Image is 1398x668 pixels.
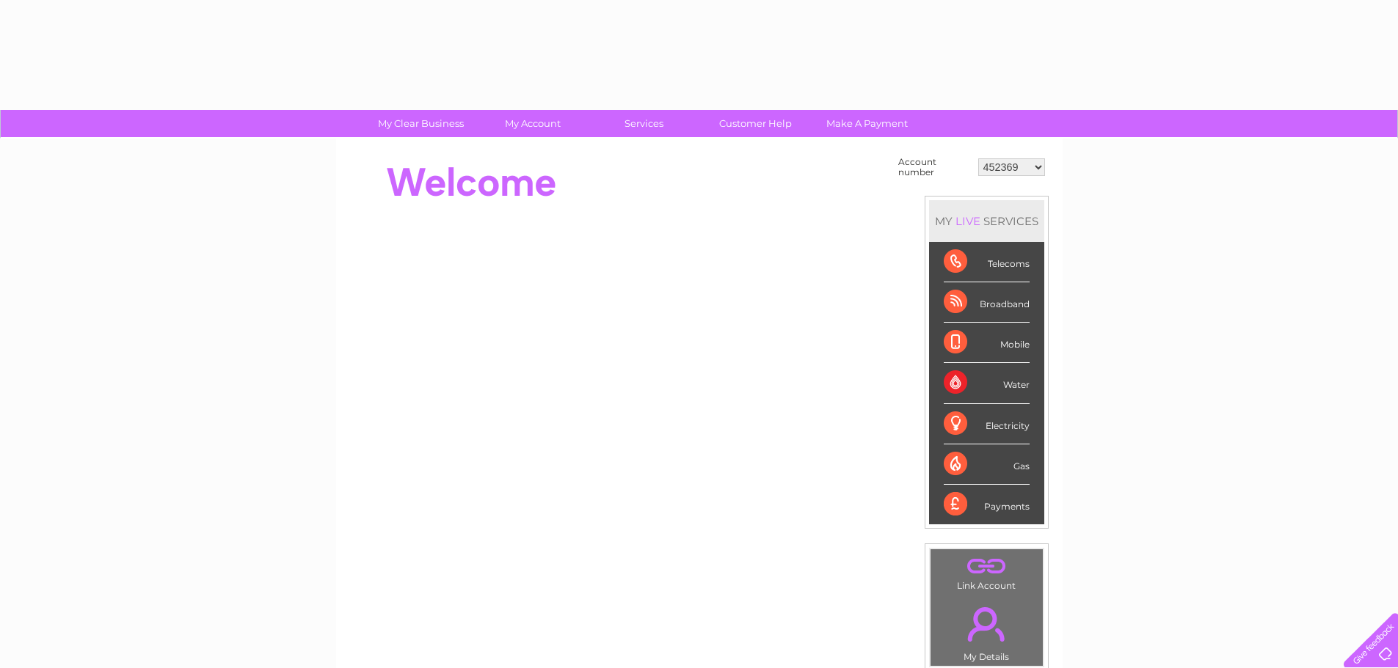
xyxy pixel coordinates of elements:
td: My Details [930,595,1044,667]
div: LIVE [953,214,983,228]
div: Gas [944,444,1030,485]
a: My Account [472,110,593,137]
a: My Clear Business [360,110,481,137]
a: Make A Payment [807,110,928,137]
a: Customer Help [695,110,816,137]
div: Payments [944,485,1030,524]
a: . [934,553,1039,579]
div: Water [944,363,1030,403]
div: Broadband [944,282,1030,323]
div: Mobile [944,323,1030,363]
td: Account number [895,153,975,181]
div: MY SERVICES [929,200,1044,242]
a: Services [583,110,705,137]
div: Electricity [944,404,1030,444]
td: Link Account [930,548,1044,595]
a: . [934,598,1039,650]
div: Telecoms [944,242,1030,282]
